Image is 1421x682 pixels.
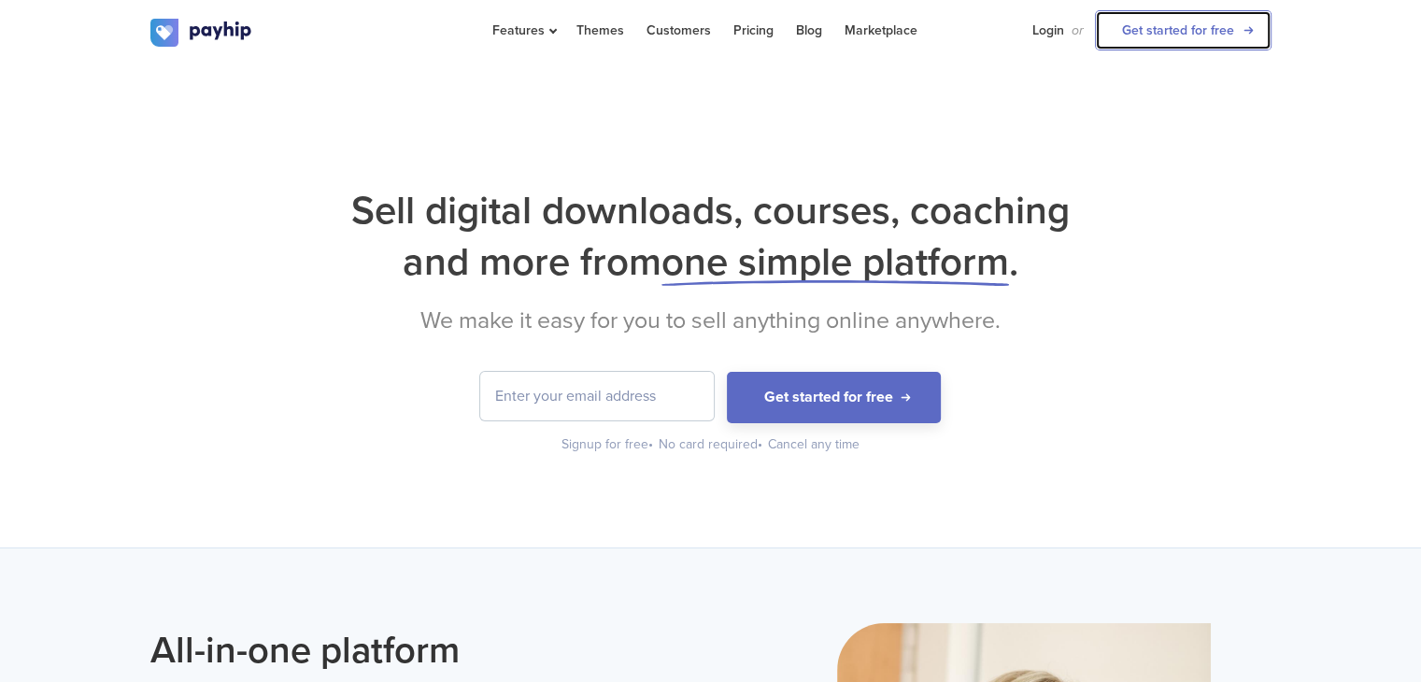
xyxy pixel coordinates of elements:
input: Enter your email address [480,372,714,420]
h2: All-in-one platform [150,623,697,677]
h2: We make it easy for you to sell anything online anywhere. [150,306,1272,334]
button: Get started for free [727,372,941,423]
div: Signup for free [561,435,655,454]
img: logo.svg [150,19,253,47]
a: Get started for free [1095,10,1272,50]
span: one simple platform [661,238,1009,286]
div: No card required [659,435,764,454]
span: • [648,436,653,452]
span: . [1009,238,1018,286]
div: Cancel any time [768,435,860,454]
span: Features [492,22,554,38]
h1: Sell digital downloads, courses, coaching and more from [150,185,1272,288]
span: • [758,436,762,452]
